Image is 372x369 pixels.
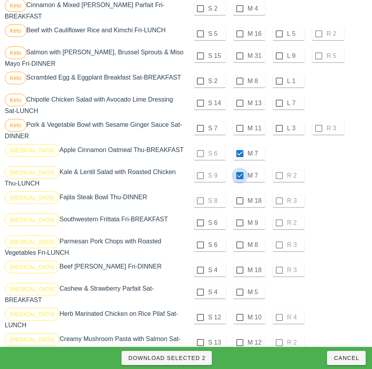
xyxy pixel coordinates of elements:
[128,355,206,361] span: Download Selected 2
[208,124,224,132] label: S 7
[248,339,264,347] label: M 12
[10,25,21,37] span: Keto
[10,192,54,204] span: [MEDICAL_DATA]
[248,77,264,85] label: M 8
[3,212,186,234] div: Southwestern Frittata Fri-BREAKFAST
[248,288,264,296] label: M 5
[3,70,186,92] div: Scrambled Egg & Eggplant Breakfast Sat-BREAKFAST
[287,52,303,60] label: L 9
[10,261,54,273] span: [MEDICAL_DATA]
[208,5,224,13] label: S 2
[3,92,186,117] div: Chipotle Chicken Salad with Avocado Lime Dressing Sat-LUNCH
[3,117,186,143] div: Pork & Vegetable Bowl with Sesame Ginger Sauce Sat-DINNER
[10,214,54,226] span: [MEDICAL_DATA]
[10,72,21,84] span: Keto
[208,313,224,321] label: S 12
[3,259,186,281] div: Beef [PERSON_NAME] Fri-DINNER
[208,266,224,274] label: S 4
[10,334,54,345] span: [MEDICAL_DATA]
[248,124,264,132] label: M 11
[248,150,264,158] label: M 7
[208,99,224,107] label: S 14
[3,165,186,190] div: Kale & Lentil Salad with Roasted Chicken Thu-LUNCH
[3,332,186,357] div: Creamy Mushroom Pasta with Salmon Sat-DINNER
[287,124,303,132] label: L 3
[10,283,54,295] span: [MEDICAL_DATA]
[327,351,366,365] button: Cancel
[122,351,212,365] button: Download Selected 2
[208,241,224,249] label: S 6
[248,5,264,13] label: M 4
[287,77,303,85] label: L 1
[248,52,264,60] label: M 31
[3,190,186,212] div: Fajita Steak Bowl Thu-DINNER
[208,30,224,38] label: S 5
[10,94,21,106] span: Keto
[10,308,54,320] span: [MEDICAL_DATA]
[208,219,224,227] label: S 6
[3,306,186,332] div: Herb Marinated Chicken on Rice Pilaf Sat-LUNCH
[287,30,303,38] label: L 5
[248,266,264,274] label: M 18
[248,197,264,205] label: M 18
[10,119,21,131] span: Keto
[248,30,264,38] label: M 16
[333,355,359,361] span: Cancel
[287,99,303,107] label: L 7
[3,45,186,70] div: Salmon with [PERSON_NAME], Brussel Sprouts & Miso Mayo Fri-DINNER
[3,234,186,259] div: Parmesan Pork Chops with Roasted Vegetables Fri-LUNCH
[3,281,186,306] div: Cashew & Strawberry Parfait Sat-BREAKFAST
[10,167,54,178] span: [MEDICAL_DATA]
[248,241,264,249] label: M 8
[3,23,186,45] div: Beef with Cauliflower Rice and Kimchi Fri-LUNCH
[208,288,224,296] label: S 4
[248,172,264,180] label: M 7
[248,313,264,321] label: M 10
[248,219,264,227] label: M 9
[208,339,224,347] label: S 13
[208,52,224,60] label: S 15
[10,145,54,156] span: [MEDICAL_DATA]
[248,99,264,107] label: M 13
[10,47,21,59] span: Keto
[3,143,186,165] div: Apple Cinnamon Oatmeal Thu-BREAKFAST
[208,77,224,85] label: S 2
[10,236,54,248] span: [MEDICAL_DATA]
